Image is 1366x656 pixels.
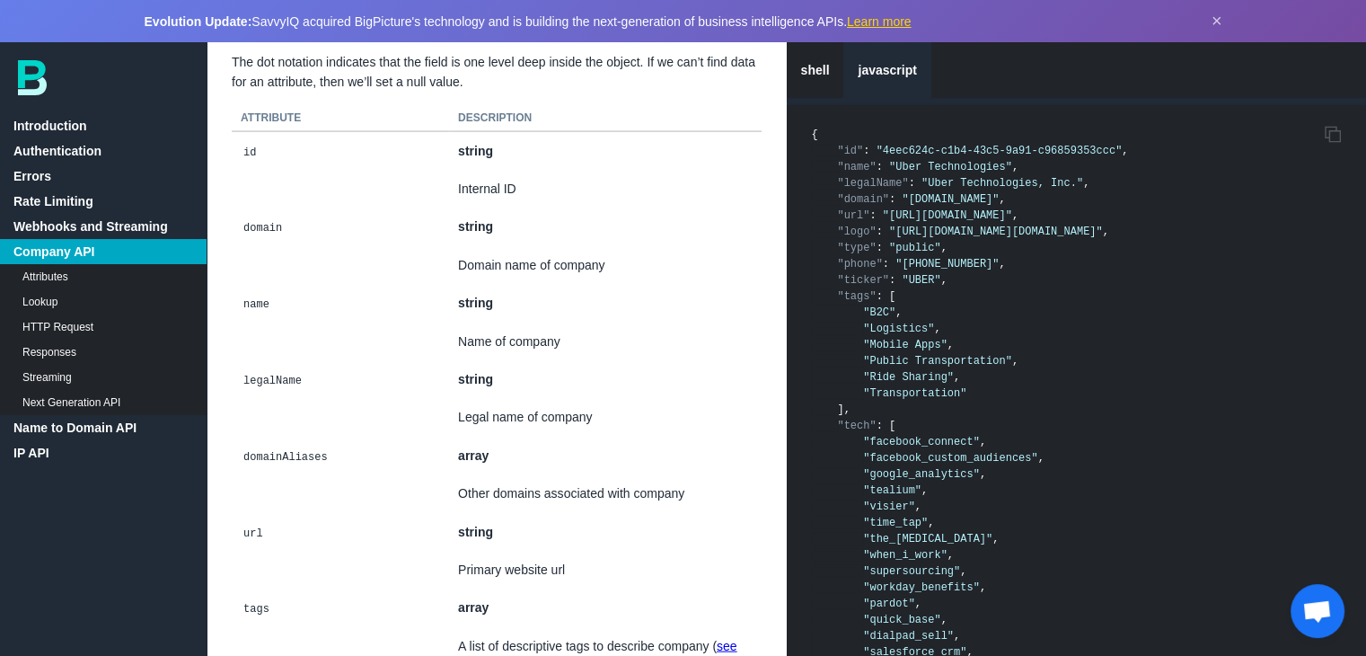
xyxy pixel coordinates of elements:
span: "pardot" [863,598,915,610]
code: domainAliases [241,448,330,466]
span: , [941,614,947,626]
td: Other domains associated with company [449,474,761,512]
span: "id" [837,145,863,157]
span: "supersourcing" [863,565,960,578]
span: "[PHONE_NUMBER]" [895,258,999,270]
span: , [947,339,954,351]
span: "workday_benefits" [863,581,980,594]
span: "time_tap" [863,517,928,529]
span: "tags" [837,290,876,303]
code: legalName [241,372,304,390]
span: , [934,323,940,335]
span: [ [889,290,895,303]
span: "Ride Sharing" [863,371,954,384]
span: : [889,274,895,287]
code: url [241,525,266,543]
td: Legal name of company [449,398,761,436]
span: "Mobile Apps" [863,339,947,351]
span: : [883,258,889,270]
span: , [980,436,986,448]
span: "tealium" [863,484,921,497]
td: Name of company [449,323,761,360]
strong: string [458,144,493,158]
span: "logo" [837,226,876,238]
span: : [869,209,876,222]
strong: string [458,219,493,234]
span: "name" [837,161,876,173]
span: "[URL][DOMAIN_NAME][DOMAIN_NAME]" [889,226,1103,238]
span: "the_[MEDICAL_DATA]" [863,533,992,545]
p: The dot notation indicates that the field is one level deep inside the object. If we can’t find d... [207,52,787,93]
span: "[URL][DOMAIN_NAME]" [883,209,1012,222]
span: , [1012,161,1018,173]
span: "Uber Technologies" [889,161,1012,173]
span: , [1122,145,1128,157]
code: name [241,296,272,314]
span: , [999,193,1005,206]
th: Description [449,105,761,132]
span: : [877,290,883,303]
span: "url" [837,209,869,222]
span: ], [837,403,850,416]
span: "legalName" [837,177,908,190]
span: "Transportation" [863,387,966,400]
span: "Uber Technologies, Inc." [921,177,1083,190]
span: : [909,177,915,190]
strong: string [458,296,493,310]
span: , [1103,226,1109,238]
span: "facebook_connect" [863,436,980,448]
span: "phone" [837,258,882,270]
span: , [999,258,1005,270]
span: SavvyIQ acquired BigPicture's technology and is building the next-generation of business intellig... [145,14,912,29]
a: Open chat [1291,584,1344,638]
span: { [812,129,818,141]
td: Primary website url [449,551,761,589]
span: , [921,484,928,497]
span: , [980,581,986,594]
strong: array [458,448,489,463]
span: , [1083,177,1089,190]
span: , [1012,209,1018,222]
span: , [1012,355,1018,368]
span: "type" [837,242,876,254]
span: , [928,517,934,529]
span: , [895,306,902,319]
span: "Logistics" [863,323,934,335]
span: , [947,549,954,562]
td: Internal ID [449,170,761,208]
span: : [877,242,883,254]
code: tags [241,600,272,618]
span: , [980,468,986,481]
span: , [941,274,947,287]
span: "tech" [837,420,876,432]
span: , [1038,452,1044,465]
span: "ticker" [837,274,889,287]
span: "dialpad_sell" [863,630,954,643]
span: [ [889,420,895,432]
span: "domain" [837,193,889,206]
span: "B2C" [863,306,895,319]
th: Attribute [232,105,449,132]
span: "google_analytics" [863,468,980,481]
span: "Public Transportation" [863,355,1012,368]
a: shell [787,42,844,98]
span: , [954,630,960,643]
span: : [889,193,895,206]
span: "UBER" [902,274,940,287]
strong: Evolution Update: [145,14,252,29]
span: "public" [889,242,941,254]
span: "[DOMAIN_NAME]" [902,193,999,206]
button: Dismiss announcement [1212,11,1222,31]
span: "quick_base" [863,614,940,626]
span: : [877,226,883,238]
a: Learn more [847,14,912,29]
span: "when_i_work" [863,549,947,562]
code: domain [241,219,285,237]
span: , [960,565,966,578]
span: , [992,533,999,545]
span: "facebook_custom_audiences" [863,452,1037,465]
a: javascript [843,42,930,98]
span: , [941,242,947,254]
span: : [877,161,883,173]
td: Domain name of company [449,246,761,284]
